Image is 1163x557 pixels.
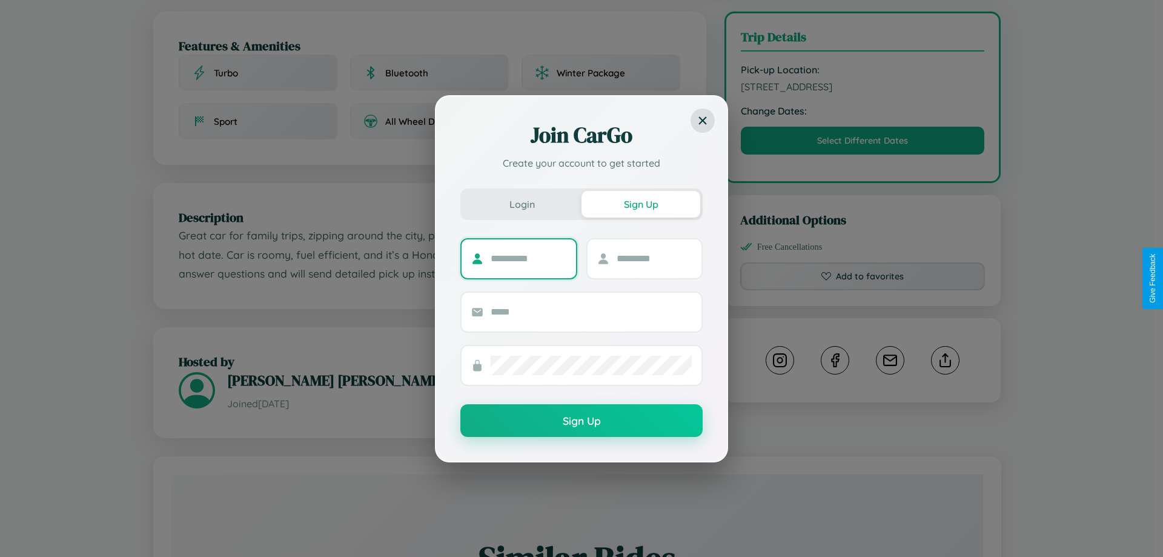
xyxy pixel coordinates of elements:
p: Create your account to get started [460,156,703,170]
div: Give Feedback [1148,254,1157,303]
button: Sign Up [581,191,700,218]
button: Sign Up [460,404,703,437]
h2: Join CarGo [460,121,703,150]
button: Login [463,191,581,218]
